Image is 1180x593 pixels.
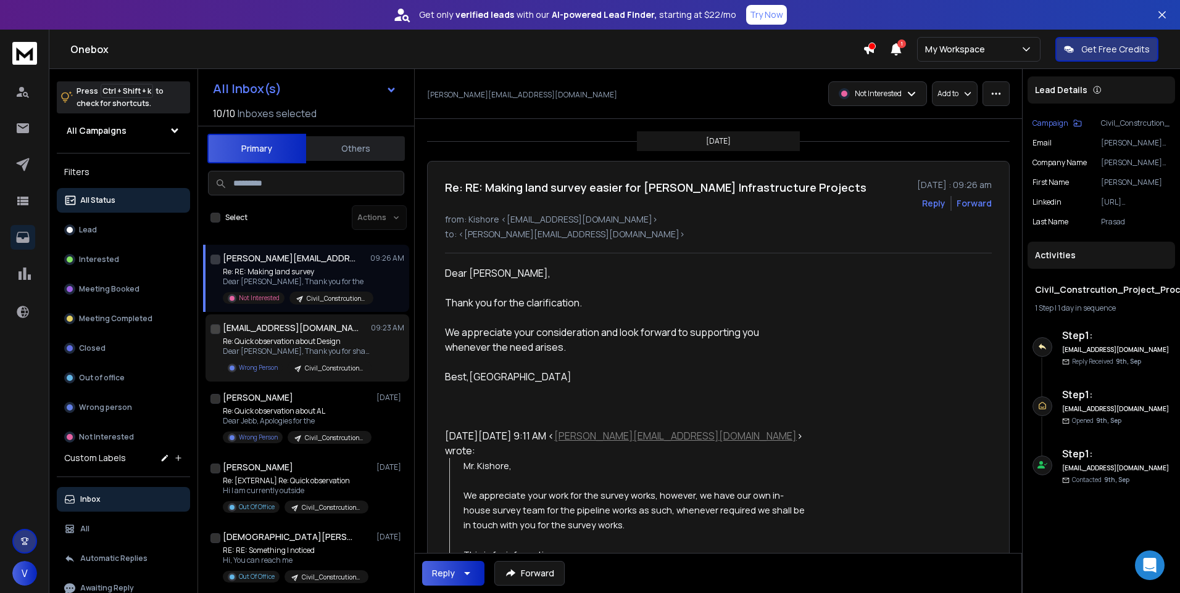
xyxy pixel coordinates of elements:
[1032,197,1062,207] p: linkedin
[223,391,293,404] h1: [PERSON_NAME]
[1062,464,1170,473] h6: [EMAIL_ADDRESS][DOMAIN_NAME]
[80,583,134,593] p: Awaiting Reply
[70,42,863,57] h1: Onebox
[1032,217,1068,227] p: Last Name
[554,429,797,443] a: [PERSON_NAME][EMAIL_ADDRESS][DOMAIN_NAME]
[223,476,368,486] p: Re: [EXTERNAL] Re: Quick observation
[239,293,280,303] p: Not Interested
[57,366,190,390] button: Out of office
[1101,197,1170,207] p: [URL][DOMAIN_NAME]
[79,403,132,412] p: Wrong person
[79,373,125,383] p: Out of office
[57,425,190,449] button: Not Interested
[463,489,807,531] span: We appreciate your work for the survey works, however, we have our own in-house survey team for t...
[67,125,127,137] h1: All Campaigns
[223,346,371,356] p: Dear [PERSON_NAME], Thank you for sharing
[1101,118,1170,128] p: Civil_Constrcution_Project_Procurement
[77,85,164,110] p: Press to check for shortcuts.
[207,134,306,163] button: Primary
[1035,303,1053,313] span: 1 Step
[57,487,190,512] button: Inbox
[922,197,945,210] button: Reply
[370,253,404,263] p: 09:26 AM
[1081,43,1150,55] p: Get Free Credits
[1028,242,1175,269] div: Activities
[223,461,293,473] h1: [PERSON_NAME]
[223,267,371,277] p: Re: RE: Making land survey
[57,118,190,143] button: All Campaigns
[57,218,190,242] button: Lead
[80,554,147,563] p: Automatic Replies
[57,546,190,571] button: Automatic Replies
[79,343,106,353] p: Closed
[223,322,359,334] h1: [EMAIL_ADDRESS][DOMAIN_NAME]
[57,306,190,331] button: Meeting Completed
[1072,416,1121,425] p: Opened
[376,462,404,472] p: [DATE]
[302,573,361,582] p: Civil_Constrcution_Project_Procurement
[238,106,317,121] h3: Inboxes selected
[307,294,366,303] p: Civil_Constrcution_Project_Procurement
[1062,387,1170,402] h6: Step 1 :
[371,323,404,333] p: 09:23 AM
[306,135,405,162] button: Others
[445,369,805,384] div: Best,[GEOGRAPHIC_DATA]
[1062,404,1170,414] h6: [EMAIL_ADDRESS][DOMAIN_NAME]
[223,416,371,426] p: Dear Jebb, Apologies for the
[223,546,368,555] p: RE: RE: Something I noticed
[925,43,990,55] p: My Workspace
[422,561,484,586] button: Reply
[1101,158,1170,168] p: [PERSON_NAME] Infrastructure Projects
[79,255,119,264] p: Interested
[305,433,364,443] p: Civil_Constrcution_Project_Procurement
[1035,284,1168,296] h1: Civil_Constrcution_Project_Procurement
[750,9,783,21] p: Try Now
[239,433,278,442] p: Wrong Person
[57,517,190,541] button: All
[706,136,731,146] p: [DATE]
[1062,345,1170,354] h6: [EMAIL_ADDRESS][DOMAIN_NAME]
[305,364,364,373] p: Civil_Constrcution_Project_Procurement
[427,90,617,100] p: [PERSON_NAME][EMAIL_ADDRESS][DOMAIN_NAME]
[225,213,247,223] label: Select
[239,363,278,372] p: Wrong Person
[79,225,97,235] p: Lead
[57,336,190,361] button: Closed
[463,548,557,560] span: This is for information.
[223,486,368,496] p: Hi I am currently outside
[432,567,455,579] div: Reply
[855,89,902,99] p: Not Interested
[552,9,657,21] strong: AI-powered Lead Finder,
[1032,118,1082,128] button: Campaign
[445,213,992,226] p: from: Kishore <[EMAIL_ADDRESS][DOMAIN_NAME]>
[957,197,992,210] div: Forward
[1032,178,1069,187] p: First Name
[1072,357,1141,366] p: Reply Received
[1032,138,1052,148] p: Email
[897,39,906,48] span: 1
[1032,118,1068,128] p: Campaign
[57,188,190,213] button: All Status
[12,42,37,65] img: logo
[1116,357,1141,366] span: 9th, Sep
[223,277,371,287] p: Dear [PERSON_NAME], Thank you for the
[79,314,152,324] p: Meeting Completed
[376,532,404,542] p: [DATE]
[239,502,275,512] p: Out Of Office
[1135,550,1165,580] div: Open Intercom Messenger
[57,395,190,420] button: Wrong person
[12,561,37,586] button: V
[937,89,958,99] p: Add to
[57,163,190,181] h3: Filters
[445,325,805,354] div: We appreciate your consideration and look forward to supporting you whenever the need arises.
[463,459,512,472] span: Mr. Kishore,
[1062,446,1170,461] h6: Step 1 :
[223,252,359,264] h1: [PERSON_NAME][EMAIL_ADDRESS][DOMAIN_NAME]
[80,195,115,205] p: All Status
[223,337,371,346] p: Re: Quick observation about Design
[213,106,235,121] span: 10 / 10
[223,555,368,565] p: Hi, You can reach me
